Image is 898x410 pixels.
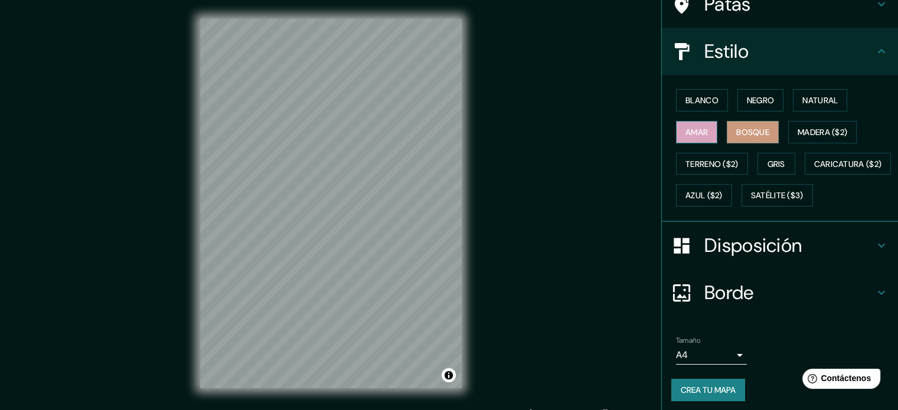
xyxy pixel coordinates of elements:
canvas: Mapa [200,19,462,388]
button: Bosque [727,121,779,143]
button: Madera ($2) [788,121,857,143]
button: Gris [757,153,795,175]
button: Activar o desactivar atribución [442,368,456,382]
div: A4 [676,346,747,365]
font: A4 [676,349,688,361]
button: Natural [793,89,847,111]
font: Natural [802,95,838,106]
font: Caricatura ($2) [814,159,882,169]
div: Disposición [662,222,898,269]
button: Caricatura ($2) [805,153,892,175]
font: Amar [685,127,708,137]
button: Crea tu mapa [671,379,745,401]
font: Crea tu mapa [681,385,736,395]
font: Satélite ($3) [751,191,804,201]
font: Disposición [704,233,802,258]
font: Madera ($2) [798,127,847,137]
font: Terreno ($2) [685,159,739,169]
button: Terreno ($2) [676,153,748,175]
font: Gris [768,159,785,169]
font: Bosque [736,127,769,137]
button: Blanco [676,89,728,111]
font: Azul ($2) [685,191,723,201]
button: Azul ($2) [676,184,732,206]
font: Blanco [685,95,719,106]
button: Satélite ($3) [742,184,813,206]
font: Negro [747,95,775,106]
iframe: Lanzador de widgets de ayuda [793,364,885,397]
font: Estilo [704,39,749,64]
button: Negro [737,89,784,111]
div: Estilo [662,28,898,75]
button: Amar [676,121,717,143]
div: Borde [662,269,898,316]
font: Borde [704,280,754,305]
font: Tamaño [676,336,700,345]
